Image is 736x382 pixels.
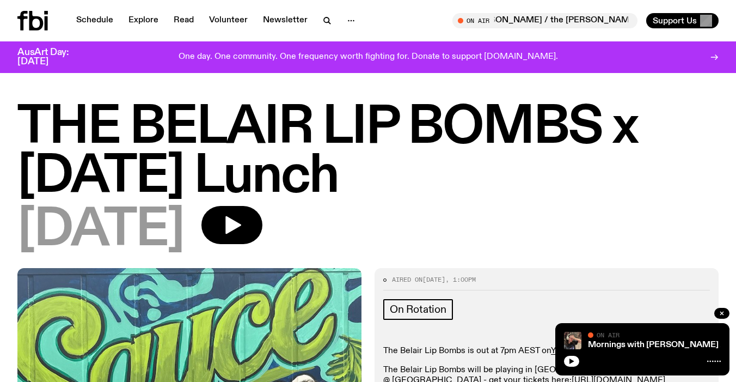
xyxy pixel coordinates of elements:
button: Support Us [646,13,719,28]
span: On Air [597,331,620,338]
a: Explore [122,13,165,28]
p: The Belair Lip Bombs is out at 7pm AEST on [383,346,710,356]
h1: THE BELAIR LIP BOMBS x [DATE] Lunch [17,104,719,202]
a: Read [167,13,200,28]
span: Aired on [392,275,422,284]
a: Newsletter [256,13,314,28]
span: On Rotation [390,304,446,316]
a: Schedule [70,13,120,28]
button: On AirMornings with [PERSON_NAME] / the [PERSON_NAME] apologia hour [452,13,637,28]
span: [DATE] [17,206,184,255]
img: Jim in the studio with their hand on their forehead. [564,332,581,349]
a: Volunteer [203,13,254,28]
span: Support Us [653,16,697,26]
span: , 1:00pm [445,275,476,284]
a: YouTube [551,347,582,355]
h3: AusArt Day: [DATE] [17,48,87,66]
p: One day. One community. One frequency worth fighting for. Donate to support [DOMAIN_NAME]. [179,52,558,62]
a: On Rotation [383,299,453,320]
span: [DATE] [422,275,445,284]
